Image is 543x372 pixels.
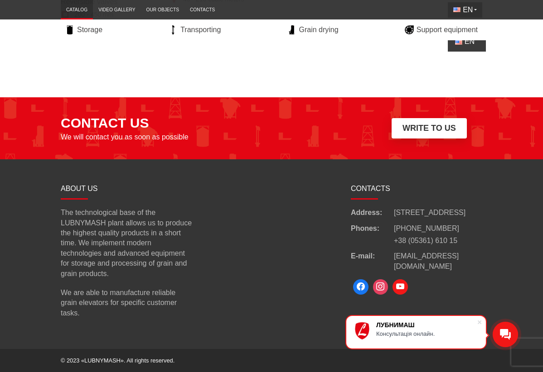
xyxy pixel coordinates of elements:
a: Youtube [390,277,410,297]
span: © 2023 «LUBNYMASH». All rights reserved. [61,357,175,364]
img: English [453,7,461,12]
span: Grain drying [299,25,339,35]
span: Transporting [180,25,221,35]
a: [PHONE_NUMBER] [394,224,459,232]
span: EN [463,5,473,15]
button: EN [448,2,482,18]
a: Grain drying [283,25,343,35]
span: Storage [77,25,102,35]
div: ЛУБНИМАШ [376,321,477,329]
a: Transporting [164,25,225,35]
p: We are able to manufacture reliable grain elevators for specific customer tasks. [61,288,192,318]
a: Catalog [61,2,93,17]
a: [EMAIL_ADDRESS][DOMAIN_NAME] [394,251,482,272]
div: Консультація онлайн. [376,330,477,337]
span: Address: [351,208,394,218]
span: Support equipment [417,25,478,35]
span: Phones: [351,224,394,246]
span: [EMAIL_ADDRESS][DOMAIN_NAME] [394,252,459,270]
a: Facebook [351,277,371,297]
span: We will contact you as soon as possible [61,133,189,141]
span: CONTACT US [61,115,149,131]
a: EN [455,38,475,45]
button: Write to us [392,118,467,138]
p: The technological base of the LUBNYMASH plant allows us to produce the highest quality products i... [61,208,192,279]
a: +38 (05361) 610 15 [394,237,457,244]
a: Video gallery [93,2,141,17]
span: ABOUT US [61,185,98,192]
a: Contacts [184,2,220,17]
a: Support equipment [400,25,482,35]
span: EN [465,38,475,45]
span: E-mail: [351,251,394,272]
div: EN [448,19,486,52]
img: English [455,39,462,44]
span: CONTACTS [351,185,390,192]
a: Storage [61,25,107,35]
a: Our objects [141,2,184,17]
a: Instagram [371,277,391,297]
span: [STREET_ADDRESS] [394,208,465,218]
